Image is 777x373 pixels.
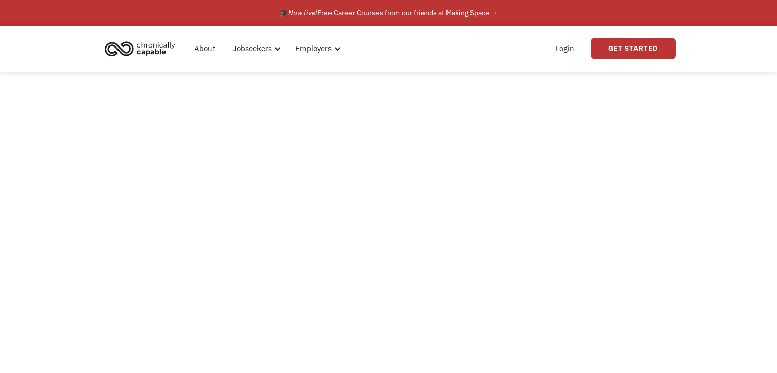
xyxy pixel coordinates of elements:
[549,32,580,65] a: Login
[226,32,284,65] div: Jobseekers
[591,38,676,59] a: Get Started
[279,7,498,19] div: 🎓 Free Career Courses from our friends at Making Space →
[295,42,332,55] div: Employers
[102,37,183,60] a: home
[102,37,178,60] img: Chronically Capable logo
[188,32,221,65] a: About
[288,8,317,17] em: Now live!
[232,42,272,55] div: Jobseekers
[289,32,344,65] div: Employers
